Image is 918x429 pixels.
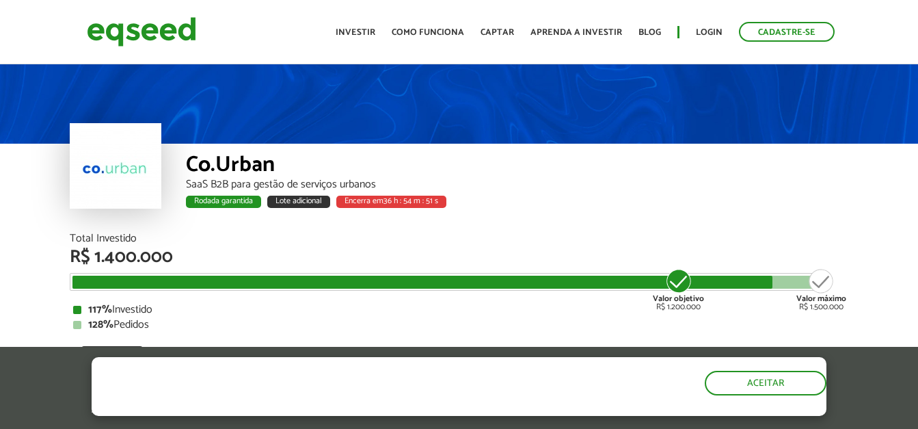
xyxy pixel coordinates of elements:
[186,179,849,190] div: SaaS B2B para gestão de serviços urbanos
[81,346,144,360] div: Lote adicional
[481,28,514,37] a: Captar
[88,300,112,319] strong: 117%
[705,371,826,395] button: Aceitar
[796,268,846,311] div: R$ 1.500.000
[272,404,430,416] a: política de privacidade e de cookies
[92,357,532,400] h5: O site da EqSeed utiliza cookies para melhorar sua navegação.
[267,196,330,208] div: Lote adicional
[796,292,846,305] strong: Valor máximo
[383,194,438,207] span: 36 h : 54 m : 51 s
[73,304,846,315] div: Investido
[739,22,835,42] a: Cadastre-se
[70,233,849,244] div: Total Investido
[638,28,661,37] a: Blog
[530,28,622,37] a: Aprenda a investir
[336,196,446,208] div: Encerra em
[186,154,849,179] div: Co.Urban
[88,315,113,334] strong: 128%
[73,320,846,330] div: Pedidos
[653,292,704,305] strong: Valor objetivo
[87,14,196,50] img: EqSeed
[186,196,261,208] div: Rodada garantida
[392,28,464,37] a: Como funciona
[653,268,704,311] div: R$ 1.200.000
[696,28,723,37] a: Login
[92,403,532,416] p: Ao clicar em "aceitar", você aceita nossa .
[336,28,375,37] a: Investir
[70,248,849,266] div: R$ 1.400.000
